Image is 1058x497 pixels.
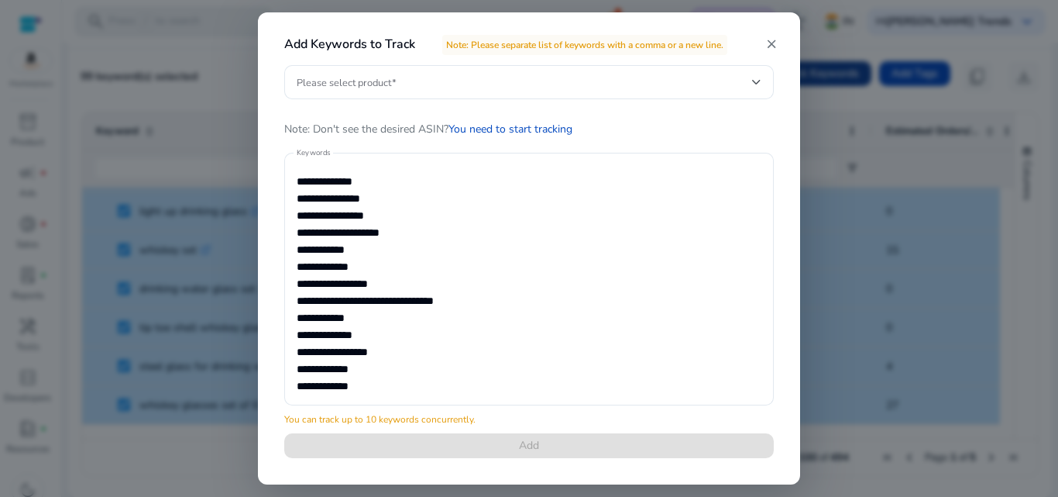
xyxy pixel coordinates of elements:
[764,37,778,51] mat-icon: close
[284,37,727,52] h4: Add Keywords to Track
[448,122,572,136] a: You need to start tracking
[284,121,774,137] p: Note: Don't see the desired ASIN?
[284,410,476,426] mat-error: You can track up to 10 keywords concurrently.
[442,35,727,55] span: Note: Please separate list of keywords with a comma or a new line.
[297,147,331,158] mat-label: Keywords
